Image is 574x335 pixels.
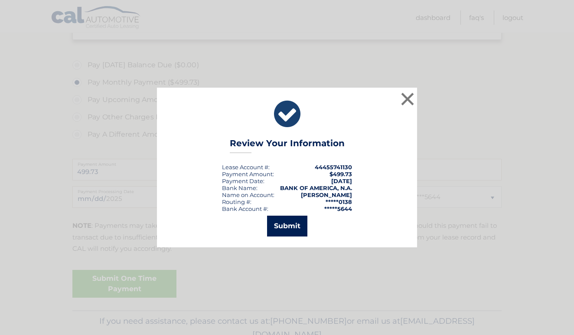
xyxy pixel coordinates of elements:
[222,177,264,184] div: :
[315,164,352,171] strong: 44455741130
[222,198,251,205] div: Routing #:
[230,138,345,153] h3: Review Your Information
[301,191,352,198] strong: [PERSON_NAME]
[329,171,352,177] span: $499.73
[222,205,268,212] div: Bank Account #:
[222,191,274,198] div: Name on Account:
[331,177,352,184] span: [DATE]
[222,184,258,191] div: Bank Name:
[222,164,270,171] div: Lease Account #:
[399,90,416,108] button: ×
[280,184,352,191] strong: BANK OF AMERICA, N.A.
[267,216,307,236] button: Submit
[222,171,274,177] div: Payment Amount:
[222,177,263,184] span: Payment Date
